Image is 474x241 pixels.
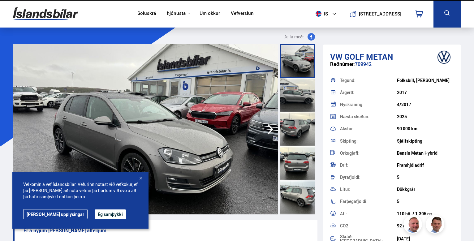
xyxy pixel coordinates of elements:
a: Söluskrá [137,11,156,17]
a: [PERSON_NAME] upplýsingar [23,209,88,219]
div: Drif: [340,163,397,167]
div: Árgerð: [340,90,397,95]
div: Framhjóladrif [397,163,454,168]
button: [STREET_ADDRESS] [361,11,399,16]
button: Ég samþykki [95,209,126,219]
div: 110 hö. / 1.395 cc. [397,211,454,216]
span: Raðnúmer: [330,61,355,67]
span: Velkomin á vef Íslandsbílar. Vefurinn notast við vefkökur, ef þú [PERSON_NAME] að nota vefinn þá ... [23,181,138,200]
div: Orkugjafi: [340,151,397,155]
span: Deila með: [283,33,304,41]
span: is [313,11,329,17]
img: siFngHWaQ9KaOqBr.png [404,216,423,235]
div: 4/2017 [397,102,454,107]
a: [STREET_ADDRESS] [345,5,405,23]
img: 2507036.jpeg [13,44,278,214]
div: 2017 [397,90,454,95]
div: Nýskráning: [340,102,397,107]
a: Vefverslun [231,11,254,17]
div: CO2: [340,224,397,228]
div: Skipting: [340,139,397,143]
div: 5 [397,175,454,180]
div: Tegund: [340,78,397,83]
a: Um okkur [200,11,220,17]
img: brand logo [432,48,456,67]
div: Bensín Metan Hybrid [397,151,454,156]
div: Dökkgrár [397,187,454,192]
div: Dyrafjöldi: [340,175,397,179]
img: G0Ugv5HjCgRt.svg [13,4,78,24]
div: 90 000 km. [397,126,454,131]
button: is [313,5,341,23]
div: Afl: [340,212,397,216]
div: Næsta skoðun: [340,114,397,119]
div: Farþegafjöldi: [340,199,397,204]
div: Fólksbíll, [PERSON_NAME] [397,78,454,83]
div: 709942 [330,61,454,73]
span: VW [330,51,343,62]
div: Akstur: [340,127,397,131]
img: FbJEzSuNWCJXmdc-.webp [427,216,445,235]
button: Þjónusta [167,11,186,16]
button: Deila með: [281,33,317,41]
span: Golf METAN [344,51,393,62]
div: 2025 [397,114,454,119]
div: 92 g/km [397,223,454,228]
div: 5 [397,199,454,204]
img: svg+xml;base64,PHN2ZyB4bWxucz0iaHR0cDovL3d3dy53My5vcmcvMjAwMC9zdmciIHdpZHRoPSI1MTIiIGhlaWdodD0iNT... [316,11,321,17]
div: Sjálfskipting [397,139,454,144]
div: Litur: [340,187,397,192]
